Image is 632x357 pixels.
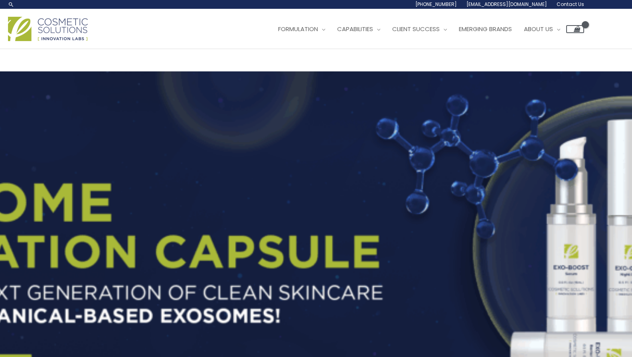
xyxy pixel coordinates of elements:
img: Cosmetic Solutions Logo [8,17,88,41]
span: [PHONE_NUMBER] [415,1,457,8]
span: Emerging Brands [459,25,512,33]
a: Client Success [386,17,453,41]
span: Client Success [392,25,440,33]
a: Formulation [272,17,331,41]
nav: Site Navigation [266,17,584,41]
span: [EMAIL_ADDRESS][DOMAIN_NAME] [466,1,547,8]
a: View Shopping Cart, empty [566,25,584,33]
span: Capabilities [337,25,373,33]
a: About Us [518,17,566,41]
a: Emerging Brands [453,17,518,41]
a: Capabilities [331,17,386,41]
span: Contact Us [557,1,584,8]
span: About Us [524,25,553,33]
a: Search icon link [8,1,14,8]
span: Formulation [278,25,318,33]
